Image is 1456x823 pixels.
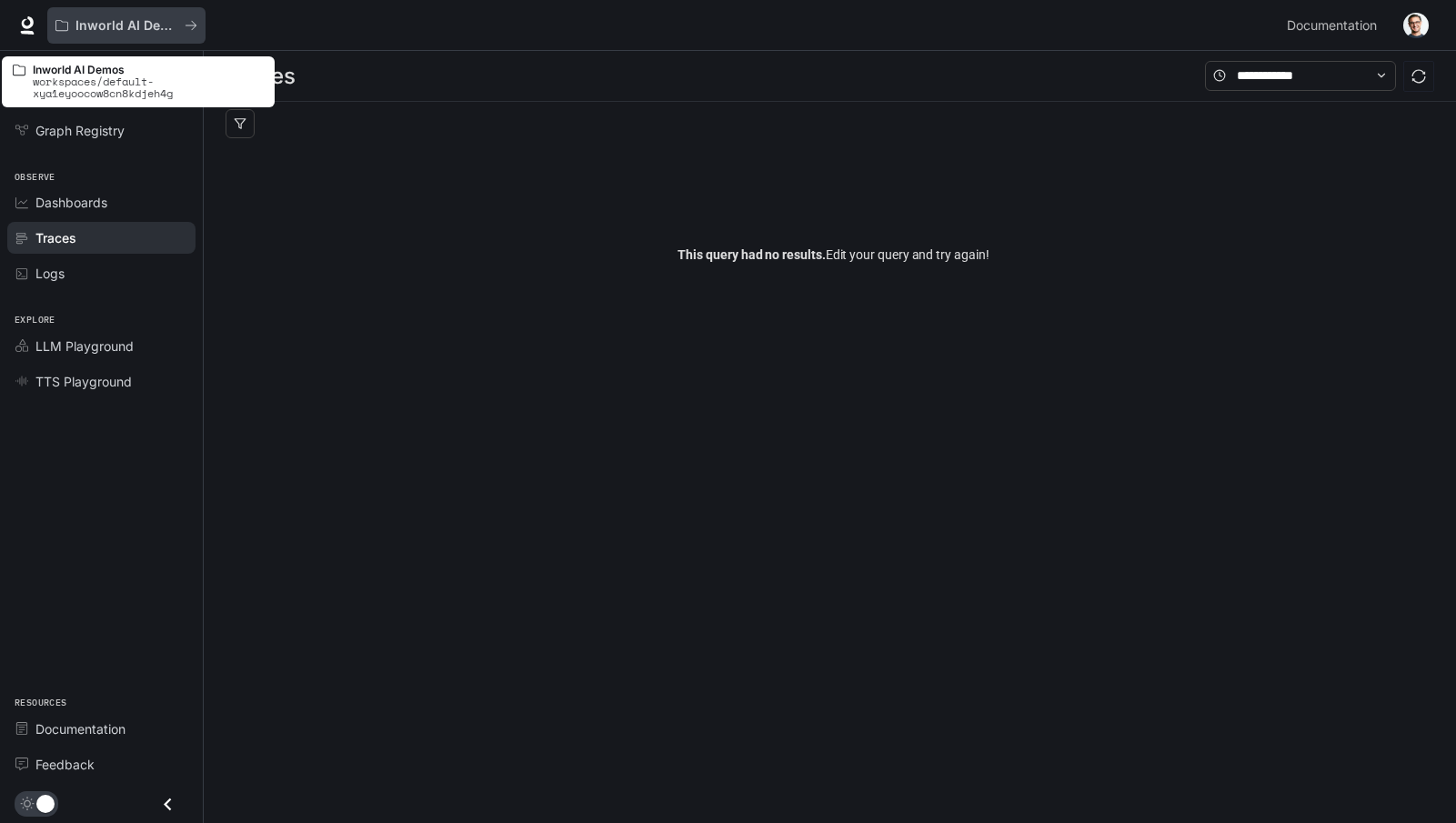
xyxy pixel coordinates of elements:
[35,121,125,140] span: Graph Registry
[7,222,196,254] a: Traces
[147,786,188,823] button: Close drawer
[7,366,196,397] a: TTS Playground
[1398,7,1434,44] button: User avatar
[678,247,825,262] span: This query had no results.
[35,193,107,212] span: Dashboards
[33,64,264,75] p: Inworld AI Demos
[7,748,196,780] a: Feedback
[7,330,196,362] a: LLM Playground
[35,264,65,283] span: Logs
[36,793,55,813] span: Dark mode toggle
[35,336,134,356] span: LLM Playground
[7,186,196,218] a: Dashboards
[35,228,76,247] span: Traces
[33,75,264,99] p: workspaces/default-xya1eyoocow8cn8kdjeh4g
[7,257,196,289] a: Logs
[1280,7,1391,44] a: Documentation
[35,372,132,391] span: TTS Playground
[7,713,196,745] a: Documentation
[1411,69,1426,84] span: sync
[1403,13,1429,38] img: User avatar
[35,719,126,738] span: Documentation
[35,755,95,774] span: Feedback
[1287,15,1377,37] span: Documentation
[678,245,989,265] span: Edit your query and try again!
[47,7,206,44] button: All workspaces
[7,115,196,146] a: Graph Registry
[75,18,177,34] p: Inworld AI Demos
